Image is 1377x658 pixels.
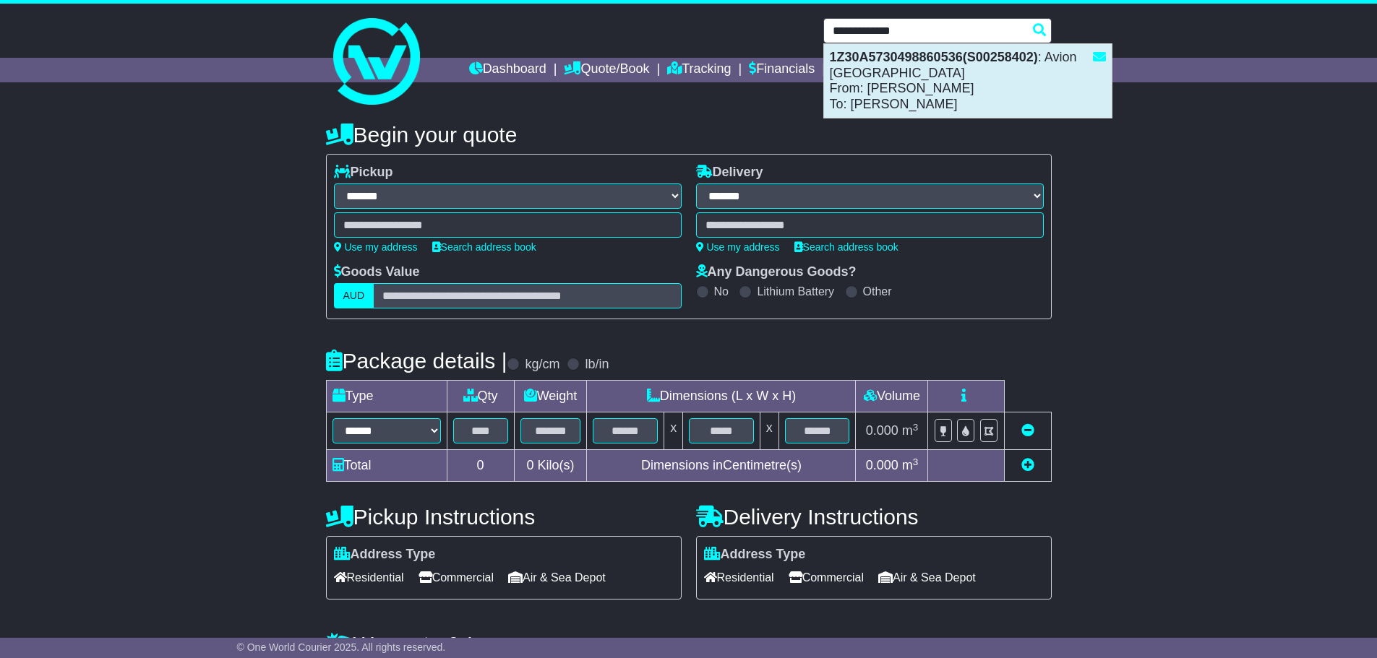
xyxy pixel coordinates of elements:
[447,381,514,412] td: Qty
[525,357,559,373] label: kg/cm
[902,423,919,438] span: m
[237,641,446,653] span: © One World Courier 2025. All rights reserved.
[667,58,731,82] a: Tracking
[830,50,1038,64] strong: 1Z30A5730498860536(S00258402)
[526,458,533,472] span: 0
[514,381,587,412] td: Weight
[760,412,778,450] td: x
[587,381,856,412] td: Dimensions (L x W x H)
[432,241,536,253] a: Search address book
[334,241,418,253] a: Use my address
[1021,458,1034,472] a: Add new item
[334,283,374,308] label: AUD
[856,381,928,412] td: Volume
[704,547,806,563] label: Address Type
[334,264,420,280] label: Goods Value
[326,381,447,412] td: Type
[696,241,780,253] a: Use my address
[419,566,494,589] span: Commercial
[326,632,1052,656] h4: Warranty & Insurance
[326,123,1052,147] h4: Begin your quote
[508,566,606,589] span: Air & Sea Depot
[696,505,1052,529] h4: Delivery Instructions
[757,285,834,298] label: Lithium Battery
[334,566,404,589] span: Residential
[878,566,976,589] span: Air & Sea Depot
[514,450,587,482] td: Kilo(s)
[704,566,774,589] span: Residential
[326,505,682,529] h4: Pickup Instructions
[863,285,892,298] label: Other
[794,241,898,253] a: Search address book
[326,450,447,482] td: Total
[913,456,919,467] sup: 3
[696,264,857,280] label: Any Dangerous Goods?
[902,458,919,472] span: m
[587,450,856,482] td: Dimensions in Centimetre(s)
[326,349,507,373] h4: Package details |
[447,450,514,482] td: 0
[866,423,898,438] span: 0.000
[469,58,546,82] a: Dashboard
[789,566,864,589] span: Commercial
[664,412,683,450] td: x
[824,44,1112,118] div: : Avion [GEOGRAPHIC_DATA] From: [PERSON_NAME] To: [PERSON_NAME]
[334,547,436,563] label: Address Type
[749,58,815,82] a: Financials
[866,458,898,472] span: 0.000
[1021,423,1034,438] a: Remove this item
[913,422,919,433] sup: 3
[714,285,729,298] label: No
[585,357,609,373] label: lb/in
[334,165,393,181] label: Pickup
[564,58,649,82] a: Quote/Book
[696,165,763,181] label: Delivery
